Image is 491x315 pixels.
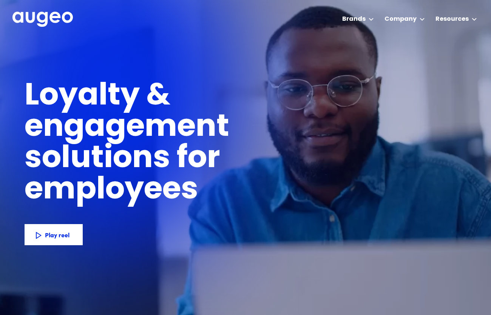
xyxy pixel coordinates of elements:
[384,15,417,24] div: Company
[25,175,212,206] h1: employees
[12,12,73,28] a: home
[342,15,366,24] div: Brands
[435,15,469,24] div: Resources
[12,12,73,27] img: Augeo's full logo in white.
[25,224,83,245] a: Play reel
[25,81,351,175] h1: Loyalty & engagement solutions for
